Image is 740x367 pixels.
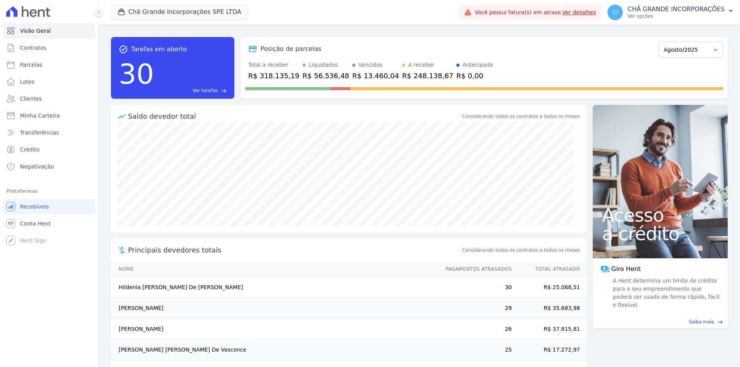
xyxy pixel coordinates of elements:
span: Crédito [20,146,40,153]
span: Considerando todos os contratos e todos os meses [462,247,580,254]
a: Ver tarefas east [157,87,227,94]
span: A Hent determina um limite de crédito para o seu empreendimento que poderá ser usado de forma ráp... [611,277,720,309]
span: Você possui fatura(s) em atraso. [475,8,596,17]
td: 30 [438,277,512,298]
a: Minha Carteira [3,108,95,123]
div: Considerando todos os contratos e todos os meses [462,113,580,120]
div: A receber [408,61,434,69]
span: Giro Hent [611,264,641,274]
span: Tarefas em aberto [131,45,187,54]
p: CHÃ GRANDE INCORPORAÇÕES [627,5,725,13]
span: Ver tarefas [193,87,218,94]
span: east [717,319,723,325]
th: Pagamentos Atrasados [438,261,512,277]
th: Total Atrasado [512,261,586,277]
td: R$ 37.815,81 [512,319,586,340]
a: Contratos [3,40,95,56]
span: CI [613,10,618,15]
div: R$ 318.135,19 [248,71,299,81]
a: Clientes [3,91,95,106]
a: Recebíveis [3,199,95,214]
span: east [221,88,227,94]
td: R$ 25.068,51 [512,277,586,298]
a: Conta Hent [3,216,95,231]
div: R$ 13.460,04 [352,71,399,81]
a: Transferências [3,125,95,140]
span: Visão Geral [20,27,51,35]
div: 30 [119,54,154,94]
td: 25 [438,340,512,360]
td: R$ 17.272,97 [512,340,586,360]
p: Ver opções [627,13,725,19]
div: Saldo devedor total [128,111,461,121]
a: Visão Geral [3,23,95,39]
div: Plataformas [6,187,92,196]
span: Lotes [20,78,35,86]
button: CI CHÃ GRANDE INCORPORAÇÕES Ver opções [601,2,740,23]
span: Acesso [602,206,718,224]
a: Saiba mais east [597,318,723,325]
span: Parcelas [20,61,42,69]
span: Minha Carteira [20,112,60,120]
div: Total a receber [248,61,299,69]
td: R$ 35.683,98 [512,298,586,319]
a: Lotes [3,74,95,89]
span: Saiba mais [689,318,714,325]
td: 29 [438,298,512,319]
a: Crédito [3,142,95,157]
td: [PERSON_NAME] [111,319,438,340]
span: Conta Hent [20,220,50,227]
span: Clientes [20,95,42,103]
td: [PERSON_NAME] [PERSON_NAME] De Vasconce [111,340,438,360]
div: R$ 248.138,67 [402,71,453,81]
div: Vencidos [358,61,382,69]
td: Hildenia [PERSON_NAME] De [PERSON_NAME] [111,277,438,298]
span: Principais devedores totais [128,245,461,255]
a: Parcelas [3,57,95,72]
div: Antecipado [462,61,493,69]
span: Negativação [20,163,54,170]
th: Nome [111,261,438,277]
span: Transferências [20,129,59,136]
span: Contratos [20,44,46,52]
div: Liquidados [309,61,338,69]
td: 26 [438,319,512,340]
a: Ver detalhes [562,9,596,15]
a: Negativação [3,159,95,174]
div: R$ 56.536,48 [303,71,349,81]
div: R$ 0,00 [456,71,493,81]
button: Chã Grande Incorporações SPE LTDA [111,5,248,19]
span: task_alt [119,45,128,54]
span: Recebíveis [20,203,49,210]
td: [PERSON_NAME] [111,298,438,319]
span: a crédito [602,224,718,243]
div: Posição de parcelas [261,44,321,54]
